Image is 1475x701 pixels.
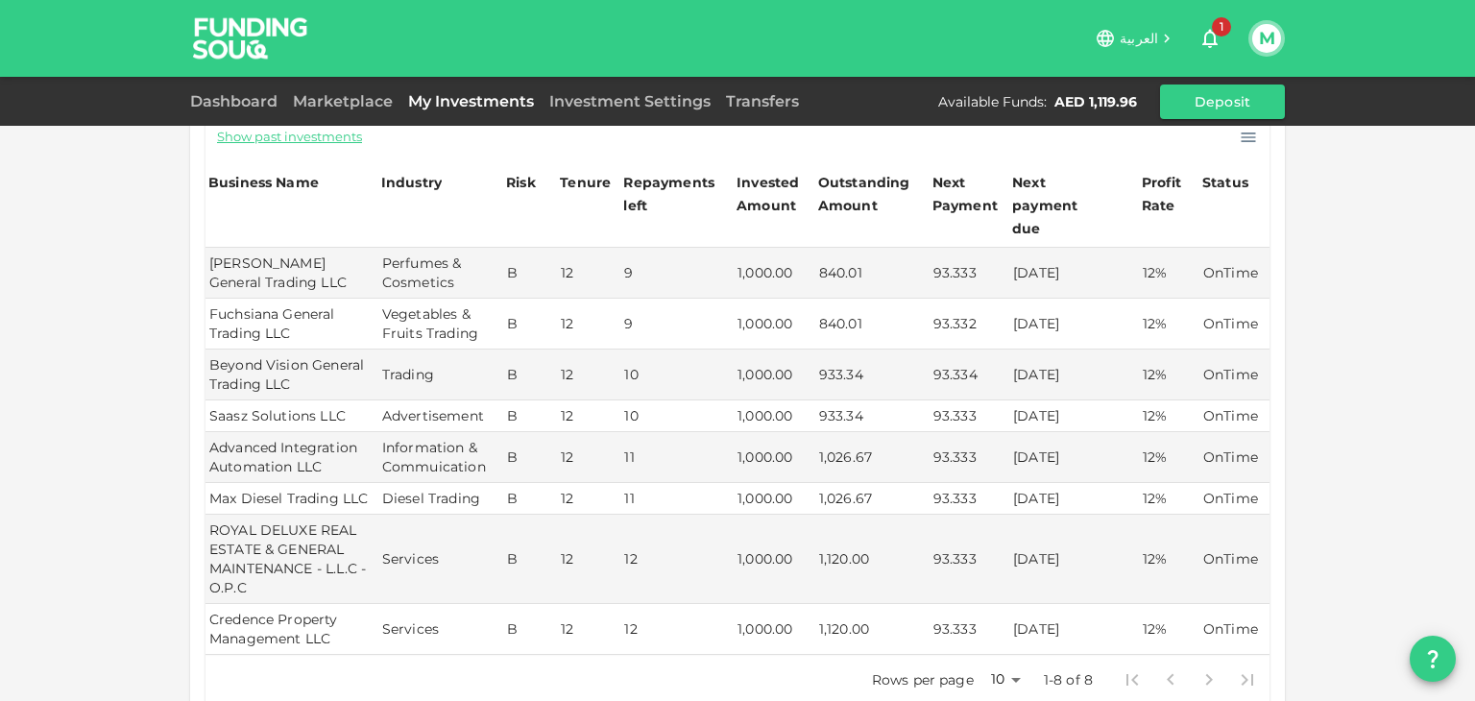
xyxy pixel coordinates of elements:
td: Trading [378,350,503,400]
td: [DATE] [1009,400,1139,432]
div: 10 [981,665,1028,693]
td: OnTime [1199,400,1269,432]
p: 1-8 of 8 [1044,670,1093,689]
div: Outstanding Amount [818,171,914,217]
div: Available Funds : [938,92,1047,111]
td: Beyond Vision General Trading LLC [206,350,378,400]
td: Vegetables & Fruits Trading [378,299,503,350]
td: 10 [620,400,734,432]
td: 1,000.00 [734,604,815,655]
td: Credence Property Management LLC [206,604,378,655]
td: OnTime [1199,604,1269,655]
button: M [1252,24,1281,53]
td: 933.34 [815,350,930,400]
td: B [503,604,557,655]
td: 12% [1139,248,1199,299]
td: [DATE] [1009,432,1139,483]
div: Repayments left [623,171,719,217]
td: [PERSON_NAME] General Trading LLC [206,248,378,299]
td: 12% [1139,515,1199,604]
td: 93.334 [930,350,1009,400]
td: OnTime [1199,350,1269,400]
td: 1,000.00 [734,350,815,400]
div: Next payment due [1012,171,1108,240]
div: Business Name [208,171,319,194]
td: 12 [557,248,620,299]
td: 1,120.00 [815,604,930,655]
p: Rows per page [872,670,974,689]
div: Invested Amount [737,171,812,217]
div: Tenure [560,171,611,194]
td: B [503,432,557,483]
div: Profit Rate [1142,171,1197,217]
td: B [503,515,557,604]
span: العربية [1120,30,1158,47]
td: Advertisement [378,400,503,432]
a: Transfers [718,92,807,110]
td: 1,000.00 [734,248,815,299]
td: 1,000.00 [734,483,815,515]
div: Status [1202,171,1250,194]
td: 12% [1139,483,1199,515]
td: Fuchsiana General Trading LLC [206,299,378,350]
td: 12 [557,432,620,483]
td: 12% [1139,604,1199,655]
td: 840.01 [815,299,930,350]
td: [DATE] [1009,299,1139,350]
td: Saasz Solutions LLC [206,400,378,432]
td: Max Diesel Trading LLC [206,483,378,515]
td: 12% [1139,400,1199,432]
td: 12% [1139,432,1199,483]
div: Industry [381,171,442,194]
td: OnTime [1199,515,1269,604]
span: 1 [1212,17,1231,36]
td: 1,026.67 [815,432,930,483]
td: 1,000.00 [734,515,815,604]
td: Perfumes & Cosmetics [378,248,503,299]
td: 12 [557,400,620,432]
td: 840.01 [815,248,930,299]
div: AED 1,119.96 [1054,92,1137,111]
div: Risk [506,171,544,194]
td: B [503,483,557,515]
td: 12 [557,515,620,604]
td: Advanced Integration Automation LLC [206,432,378,483]
td: 9 [620,299,734,350]
div: Next Payment [932,171,1006,217]
td: 933.34 [815,400,930,432]
td: [DATE] [1009,604,1139,655]
a: Investment Settings [542,92,718,110]
td: OnTime [1199,483,1269,515]
td: 1,000.00 [734,299,815,350]
td: 11 [620,432,734,483]
span: Show past investments [217,128,362,146]
button: Deposit [1160,85,1285,119]
td: 12 [620,604,734,655]
td: 1,000.00 [734,400,815,432]
td: 9 [620,248,734,299]
td: 93.333 [930,604,1009,655]
td: 12 [557,483,620,515]
td: Information & Commuication [378,432,503,483]
td: [DATE] [1009,515,1139,604]
a: My Investments [400,92,542,110]
button: question [1410,636,1456,682]
td: B [503,350,557,400]
td: Services [378,604,503,655]
button: 1 [1191,19,1229,58]
td: [DATE] [1009,248,1139,299]
td: 11 [620,483,734,515]
td: OnTime [1199,299,1269,350]
td: 12 [557,604,620,655]
td: 93.333 [930,400,1009,432]
td: Services [378,515,503,604]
